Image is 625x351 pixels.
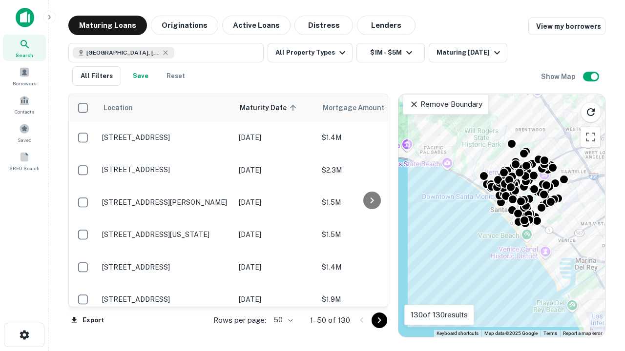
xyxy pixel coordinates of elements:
button: Maturing [DATE] [429,43,507,62]
p: [DATE] [239,132,312,143]
p: $1.4M [322,262,419,273]
p: [DATE] [239,262,312,273]
p: [DATE] [239,229,312,240]
a: Borrowers [3,63,46,89]
p: [STREET_ADDRESS][US_STATE] [102,230,229,239]
span: Map data ©2025 Google [484,331,538,336]
p: 130 of 130 results [411,309,468,321]
span: Search [16,51,33,59]
p: $1.4M [322,132,419,143]
a: View my borrowers [528,18,605,35]
th: Mortgage Amount [317,94,424,121]
div: Maturing [DATE] [437,47,503,58]
button: Active Loans [222,16,291,35]
button: Lenders [357,16,416,35]
span: Borrowers [13,79,36,87]
button: All Property Types [268,43,353,62]
a: Open this area in Google Maps (opens a new window) [401,324,433,337]
p: [STREET_ADDRESS] [102,295,229,304]
button: $1M - $5M [356,43,425,62]
p: [STREET_ADDRESS] [102,263,229,272]
p: [STREET_ADDRESS][PERSON_NAME] [102,198,229,207]
p: [STREET_ADDRESS] [102,165,229,174]
p: $2.3M [322,165,419,175]
p: [DATE] [239,197,312,208]
button: Export [68,313,106,328]
span: Contacts [15,108,34,116]
a: SREO Search [3,148,46,174]
div: 0 0 [398,94,605,337]
p: [DATE] [239,165,312,175]
p: 1–50 of 130 [310,314,350,326]
a: Search [3,35,46,61]
th: Location [97,94,234,121]
a: Saved [3,119,46,146]
button: Reset [160,66,191,86]
p: $1.5M [322,229,419,240]
button: Distress [294,16,353,35]
span: Location [103,102,133,114]
p: Remove Boundary [409,98,482,110]
button: Maturing Loans [68,16,147,35]
button: Keyboard shortcuts [437,330,479,337]
button: Originations [151,16,218,35]
span: Maturity Date [240,102,299,114]
p: $1.5M [322,197,419,208]
span: SREO Search [9,164,40,172]
button: [GEOGRAPHIC_DATA], [GEOGRAPHIC_DATA], [GEOGRAPHIC_DATA] [68,43,264,62]
div: 50 [270,313,294,327]
span: Saved [18,136,32,144]
button: All Filters [72,66,121,86]
a: Report a map error [563,331,602,336]
button: Reload search area [581,102,601,122]
button: Toggle fullscreen view [581,127,600,147]
img: capitalize-icon.png [16,8,34,27]
span: [GEOGRAPHIC_DATA], [GEOGRAPHIC_DATA], [GEOGRAPHIC_DATA] [86,48,160,57]
button: Save your search to get updates of matches that match your search criteria. [125,66,156,86]
a: Terms (opens in new tab) [543,331,557,336]
p: [STREET_ADDRESS] [102,133,229,142]
a: Contacts [3,91,46,117]
button: Go to next page [372,312,387,328]
th: Maturity Date [234,94,317,121]
img: Google [401,324,433,337]
p: $1.9M [322,294,419,305]
iframe: Chat Widget [576,273,625,320]
p: [DATE] [239,294,312,305]
p: Rows per page: [213,314,266,326]
span: Mortgage Amount [323,102,397,114]
h6: Show Map [541,71,577,82]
